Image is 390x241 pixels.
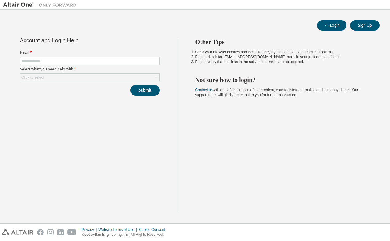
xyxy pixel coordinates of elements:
[195,88,213,92] a: Contact us
[3,2,80,8] img: Altair One
[21,75,44,80] div: Click to select
[139,227,169,232] div: Cookie Consent
[20,74,159,81] div: Click to select
[20,50,160,55] label: Email
[82,227,98,232] div: Privacy
[82,232,169,237] p: © 2025 Altair Engineering, Inc. All Rights Reserved.
[37,229,44,235] img: facebook.svg
[98,227,139,232] div: Website Terms of Use
[67,229,76,235] img: youtube.svg
[195,50,369,55] li: Clear your browser cookies and local storage, if you continue experiencing problems.
[350,20,380,31] button: Sign Up
[47,229,54,235] img: instagram.svg
[57,229,64,235] img: linkedin.svg
[130,85,160,96] button: Submit
[20,67,160,72] label: Select what you need help with
[317,20,346,31] button: Login
[195,38,369,46] h2: Other Tips
[20,38,132,43] div: Account and Login Help
[195,88,358,97] span: with a brief description of the problem, your registered e-mail id and company details. Our suppo...
[195,59,369,64] li: Please verify that the links in the activation e-mails are not expired.
[195,76,369,84] h2: Not sure how to login?
[195,55,369,59] li: Please check for [EMAIL_ADDRESS][DOMAIN_NAME] mails in your junk or spam folder.
[2,229,33,235] img: altair_logo.svg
